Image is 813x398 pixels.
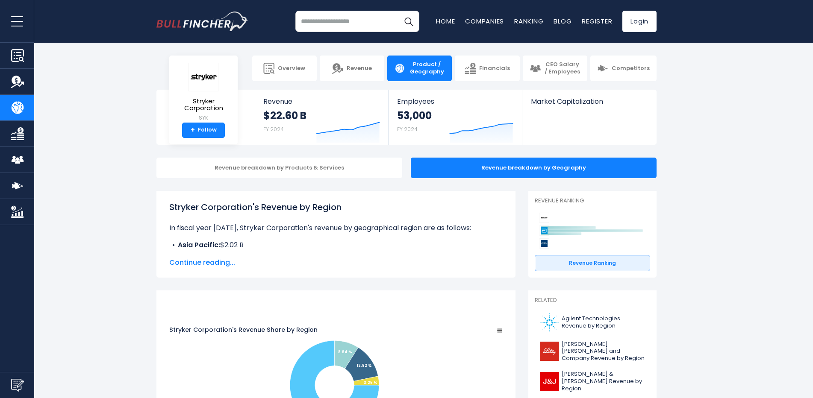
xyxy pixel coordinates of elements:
a: Competitors [590,56,657,81]
a: [PERSON_NAME] & [PERSON_NAME] Revenue by Region [535,369,650,395]
img: JNJ logo [540,372,559,391]
a: Companies [465,17,504,26]
a: [PERSON_NAME] [PERSON_NAME] and Company Revenue by Region [535,339,650,365]
a: Home [436,17,455,26]
a: Financials [455,56,519,81]
small: FY 2024 [397,126,418,133]
span: Market Capitalization [531,97,647,105]
b: Asia Pacific: [178,240,220,250]
li: $2.90 B [169,250,503,260]
b: EMEA: [178,250,197,260]
img: Boston Scientific Corporation competitors logo [539,238,549,249]
strong: 53,000 [397,109,432,122]
a: CEO Salary / Employees [523,56,587,81]
a: Stryker Corporation SYK [176,62,231,123]
a: Overview [252,56,317,81]
li: $2.02 B [169,240,503,250]
span: [PERSON_NAME] [PERSON_NAME] and Company Revenue by Region [562,341,645,363]
h1: Stryker Corporation's Revenue by Region [169,201,503,214]
div: Revenue breakdown by Products & Services [156,158,402,178]
a: Revenue $22.60 B FY 2024 [255,90,389,145]
img: LLY logo [540,342,559,361]
text: 3.25 % [364,380,377,385]
p: Revenue Ranking [535,197,650,205]
a: Revenue [320,56,384,81]
text: 8.94 % [338,349,352,354]
div: Revenue breakdown by Geography [411,158,657,178]
span: Overview [278,65,305,72]
img: A logo [540,313,559,332]
img: Stryker Corporation competitors logo [539,213,549,223]
a: Employees 53,000 FY 2024 [389,90,521,145]
tspan: Stryker Corporation's Revenue Share by Region [169,325,318,334]
a: Register [582,17,612,26]
small: FY 2024 [263,126,284,133]
span: [PERSON_NAME] & [PERSON_NAME] Revenue by Region [562,371,645,392]
span: Product / Geography [409,61,445,76]
strong: + [191,126,195,134]
a: Go to homepage [156,12,248,31]
a: Product / Geography [387,56,452,81]
a: +Follow [182,123,225,138]
img: bullfincher logo [156,12,248,31]
span: Agilent Technologies Revenue by Region [562,315,645,330]
a: Login [622,11,657,32]
span: Stryker Corporation [176,98,231,112]
a: Market Capitalization [522,90,656,120]
p: Related [535,297,650,304]
strong: $22.60 B [263,109,306,122]
span: Revenue [263,97,380,105]
small: SYK [176,114,231,122]
a: Ranking [514,17,543,26]
span: Revenue [347,65,372,72]
a: Blog [554,17,571,26]
text: 12.82 % [356,363,372,369]
span: CEO Salary / Employees [544,61,580,76]
img: Abbott Laboratories competitors logo [539,225,549,236]
span: Competitors [612,65,650,72]
span: Continue reading... [169,258,503,268]
a: Agilent Technologies Revenue by Region [535,311,650,334]
span: Employees [397,97,513,105]
span: Financials [479,65,510,72]
a: Revenue Ranking [535,255,650,271]
button: Search [398,11,419,32]
p: In fiscal year [DATE], Stryker Corporation's revenue by geographical region are as follows: [169,223,503,233]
